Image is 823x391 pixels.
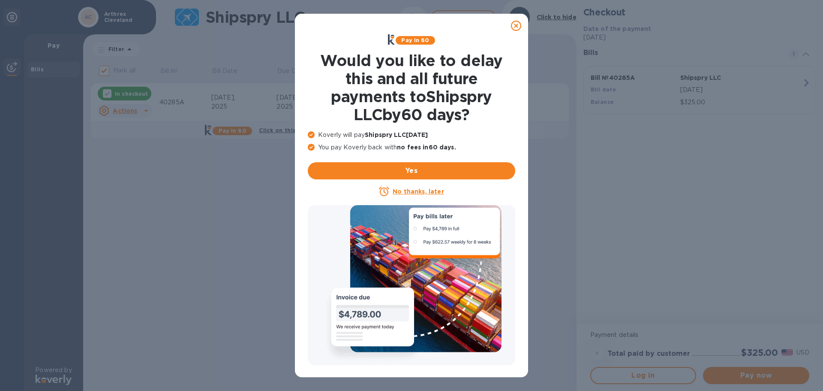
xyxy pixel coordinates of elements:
[401,37,429,43] b: Pay in 60
[308,52,515,124] h1: Would you like to delay this and all future payments to Shipspry LLC by 60 days ?
[315,166,508,176] span: Yes
[397,144,456,151] b: no fees in 60 days .
[393,188,444,195] u: No thanks, later
[308,162,515,179] button: Yes
[365,131,428,138] b: Shipspry LLC [DATE]
[308,143,515,152] p: You pay Koverly back with
[308,130,515,139] p: Koverly will pay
